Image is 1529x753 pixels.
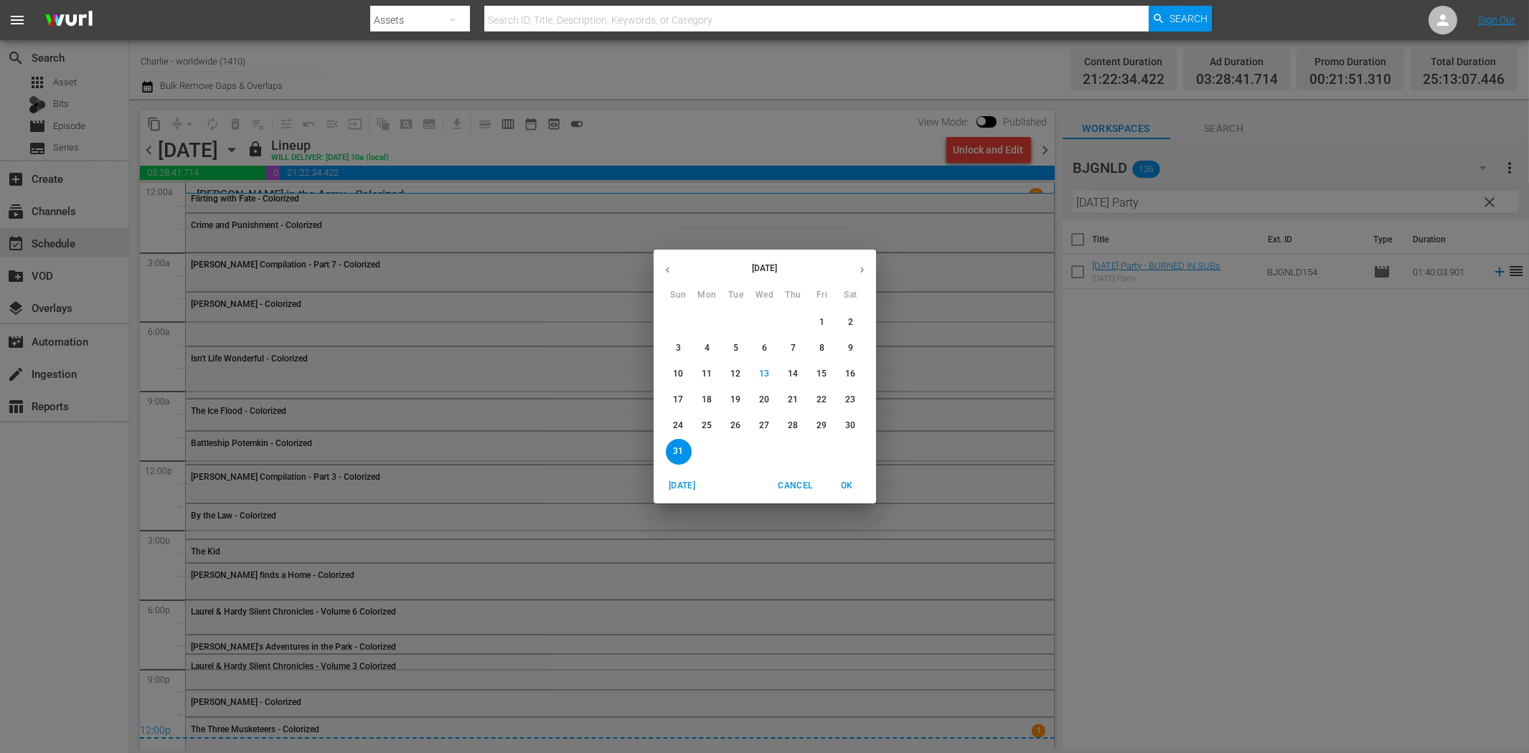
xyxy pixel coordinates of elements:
p: 10 [673,368,683,380]
p: 29 [817,420,827,432]
span: Thu [781,288,806,303]
p: [DATE] [682,262,848,275]
button: 11 [695,361,720,387]
p: 20 [759,394,769,406]
p: 11 [702,368,712,380]
span: Fri [809,288,835,303]
button: 21 [781,387,806,413]
span: Cancel [778,478,812,493]
button: 2 [838,310,864,336]
span: Wed [752,288,778,303]
button: OK [824,474,870,498]
button: 5 [723,336,749,361]
p: 30 [845,420,855,432]
p: 6 [762,342,767,354]
span: menu [9,11,26,29]
button: 10 [666,361,692,387]
button: 31 [666,439,692,465]
span: Mon [695,288,720,303]
button: 24 [666,413,692,439]
p: 8 [819,342,824,354]
p: 1 [819,316,824,328]
p: 24 [673,420,683,432]
button: 26 [723,413,749,439]
button: 9 [838,336,864,361]
span: Sun [666,288,692,303]
button: 8 [809,336,835,361]
p: 4 [705,342,710,354]
button: 25 [695,413,720,439]
span: Sat [838,288,864,303]
p: 13 [759,368,769,380]
button: 12 [723,361,749,387]
button: 27 [752,413,778,439]
p: 14 [788,368,798,380]
button: 17 [666,387,692,413]
p: 12 [730,368,740,380]
button: 22 [809,387,835,413]
p: 26 [730,420,740,432]
p: 31 [673,445,683,458]
button: Cancel [772,474,818,498]
button: 4 [695,336,720,361]
button: 19 [723,387,749,413]
img: ans4CAIJ8jUAAAAAAAAAAAAAAAAAAAAAAAAgQb4GAAAAAAAAAAAAAAAAAAAAAAAAJMjXAAAAAAAAAAAAAAAAAAAAAAAAgAT5G... [34,4,103,37]
button: 23 [838,387,864,413]
button: 13 [752,361,778,387]
span: Tue [723,288,749,303]
button: 15 [809,361,835,387]
p: 2 [848,316,853,328]
button: 1 [809,310,835,336]
span: Search [1170,6,1208,32]
span: OK [830,478,865,493]
a: Sign Out [1478,14,1515,26]
p: 7 [791,342,796,354]
p: 5 [733,342,738,354]
p: 23 [845,394,855,406]
p: 16 [845,368,855,380]
p: 25 [702,420,712,432]
button: 28 [781,413,806,439]
button: 7 [781,336,806,361]
button: 20 [752,387,778,413]
p: 22 [817,394,827,406]
button: 16 [838,361,864,387]
button: 29 [809,413,835,439]
p: 28 [788,420,798,432]
p: 3 [676,342,681,354]
p: 19 [730,394,740,406]
p: 18 [702,394,712,406]
button: 3 [666,336,692,361]
button: 18 [695,387,720,413]
button: 14 [781,361,806,387]
p: 9 [848,342,853,354]
p: 17 [673,394,683,406]
p: 15 [817,368,827,380]
span: [DATE] [665,478,700,493]
p: 27 [759,420,769,432]
button: [DATE] [659,474,705,498]
button: 30 [838,413,864,439]
button: 6 [752,336,778,361]
p: 21 [788,394,798,406]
